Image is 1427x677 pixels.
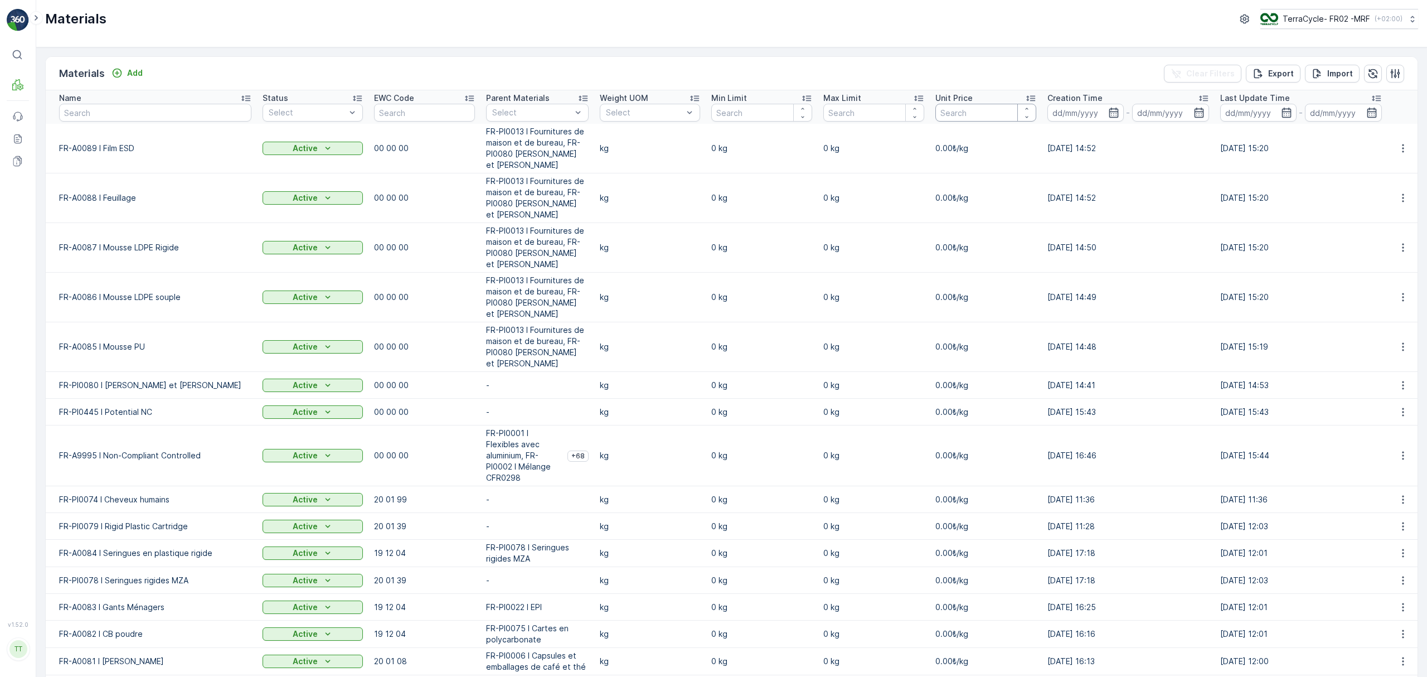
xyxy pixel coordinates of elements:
[293,628,318,640] p: Active
[1215,372,1387,399] td: [DATE] 14:53
[59,575,251,586] p: FR-PI0078 I Seringues rigides MZA
[263,93,288,104] p: Status
[374,450,475,461] p: 00 00 00
[823,407,924,418] p: 0 kg
[486,380,589,391] p: -
[293,341,318,352] p: Active
[823,380,924,391] p: 0 kg
[1215,322,1387,372] td: [DATE] 15:19
[59,628,251,640] p: FR-A0082 I CB poudre
[935,629,968,639] span: 0.00₺/kg
[935,656,968,666] span: 0.00₺/kg
[935,602,968,612] span: 0.00₺/kg
[823,242,924,253] p: 0 kg
[935,93,973,104] p: Unit Price
[1042,124,1215,173] td: [DATE] 14:52
[600,341,700,352] p: kg
[374,143,475,154] p: 00 00 00
[1268,68,1294,79] p: Export
[935,342,968,351] span: 0.00₺/kg
[1126,106,1130,119] p: -
[59,656,251,667] p: FR-A0081 I [PERSON_NAME]
[263,340,363,354] button: Active
[935,193,968,202] span: 0.00₺/kg
[486,494,589,505] p: -
[600,450,700,461] p: kg
[374,380,475,391] p: 00 00 00
[600,143,700,154] p: kg
[263,379,363,392] button: Active
[374,494,475,505] p: 20 01 99
[374,93,414,104] p: EWC Code
[711,575,812,586] p: 0 kg
[293,494,318,505] p: Active
[823,104,924,122] input: Search
[45,10,106,28] p: Materials
[263,291,363,304] button: Active
[1283,13,1370,25] p: TerraCycle- FR02 -MRF
[486,93,550,104] p: Parent Materials
[1260,13,1278,25] img: terracycle.png
[1042,540,1215,567] td: [DATE] 17:18
[711,494,812,505] p: 0 kg
[711,93,747,104] p: Min Limit
[263,655,363,668] button: Active
[374,656,475,667] p: 20 01 08
[823,548,924,559] p: 0 kg
[711,192,812,204] p: 0 kg
[1246,65,1300,83] button: Export
[374,521,475,532] p: 20 01 39
[293,450,318,461] p: Active
[1042,486,1215,513] td: [DATE] 11:36
[59,548,251,559] p: FR-A0084 I Seringues en plastique rigide
[1215,594,1387,621] td: [DATE] 12:01
[823,575,924,586] p: 0 kg
[293,242,318,253] p: Active
[263,520,363,533] button: Active
[1215,124,1387,173] td: [DATE] 15:20
[600,380,700,391] p: kg
[711,521,812,532] p: 0 kg
[1042,567,1215,594] td: [DATE] 17:18
[263,191,363,205] button: Active
[7,621,29,628] span: v 1.52.0
[823,143,924,154] p: 0 kg
[600,656,700,667] p: kg
[374,575,475,586] p: 20 01 39
[486,275,589,320] p: FR-PI0013 I Fournitures de maison et de bureau, FR-PI0080 [PERSON_NAME] et [PERSON_NAME]
[7,9,29,31] img: logo
[600,242,700,253] p: kg
[263,449,363,462] button: Active
[711,341,812,352] p: 0 kg
[59,93,81,104] p: Name
[486,428,563,483] p: FR-PI0001 I Flexibles avec aluminium, FR-PI0002 I Mélange CFR0298
[600,602,700,613] p: kg
[127,67,143,79] p: Add
[1042,594,1215,621] td: [DATE] 16:25
[711,143,812,154] p: 0 kg
[823,341,924,352] p: 0 kg
[823,292,924,303] p: 0 kg
[1042,372,1215,399] td: [DATE] 14:41
[935,407,968,417] span: 0.00₺/kg
[293,521,318,532] p: Active
[600,548,700,559] p: kg
[1042,322,1215,372] td: [DATE] 14:48
[711,407,812,418] p: 0 kg
[600,494,700,505] p: kg
[293,380,318,391] p: Active
[374,407,475,418] p: 00 00 00
[59,192,251,204] p: FR-A0088 I Feuillage
[1327,68,1353,79] p: Import
[600,93,648,104] p: Weight UOM
[1305,65,1360,83] button: Import
[59,242,251,253] p: FR-A0087 I Mousse LDPE Rigide
[711,242,812,253] p: 0 kg
[293,407,318,418] p: Active
[1215,173,1387,223] td: [DATE] 15:20
[1186,68,1235,79] p: Clear Filters
[59,494,251,505] p: FR-PI0074 I Cheveux humains
[1164,65,1241,83] button: Clear Filters
[59,143,251,154] p: FR-A0089 I Film ESD
[823,450,924,461] p: 0 kg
